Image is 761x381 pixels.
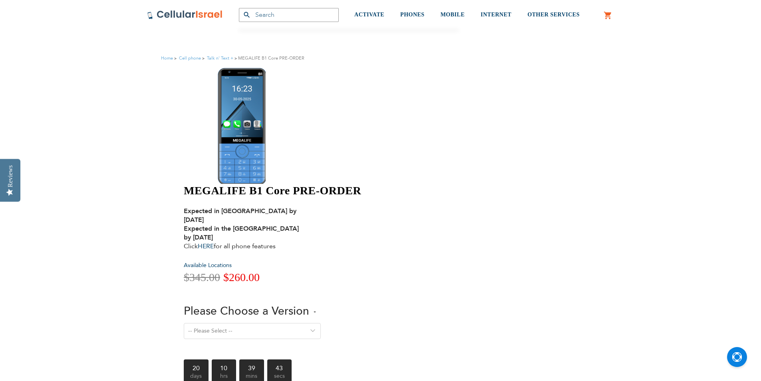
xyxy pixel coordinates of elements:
[184,303,309,319] span: Please Choose a Version
[7,165,14,187] div: Reviews
[441,12,465,18] span: MOBILE
[161,55,173,61] a: Home
[198,242,214,251] a: HERE
[147,10,223,20] img: Cellular Israel Logo
[207,55,233,61] a: Talk n' Text +
[184,207,299,242] strong: Expected in [GEOGRAPHIC_DATA] by [DATE] Expected in the [GEOGRAPHIC_DATA] by [DATE]
[184,184,464,197] h1: MEGALIFE B1 Core PRE-ORDER
[400,12,425,18] span: PHONES
[184,359,209,371] b: 20
[179,55,201,61] a: Cell phone
[184,271,220,283] span: $345.00
[527,12,580,18] span: OTHER SERVICES
[223,271,260,283] span: $260.00
[481,12,511,18] span: INTERNET
[267,359,292,371] b: 43
[239,8,339,22] input: Search
[218,68,266,184] img: MEGALIFE B1 Core PRE-ORDER
[233,54,304,62] li: MEGALIFE B1 Core PRE-ORDER
[212,359,236,371] b: 10
[184,261,232,269] a: Available Locations
[239,359,264,371] b: 39
[184,207,308,251] div: Click for all phone features
[354,12,384,18] span: ACTIVATE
